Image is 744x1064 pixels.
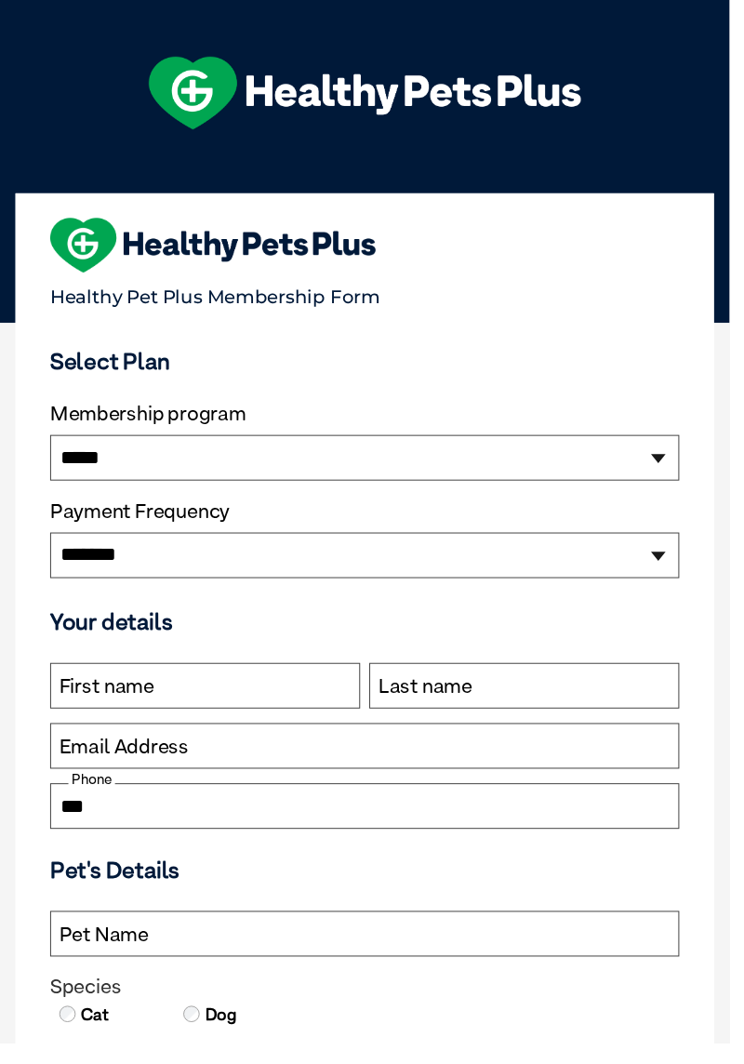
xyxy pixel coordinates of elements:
[51,510,234,534] label: Payment Frequency
[207,1023,242,1047] label: Dog
[81,1023,111,1047] label: Cat
[152,58,592,132] img: hpp-logo-landscape-green-white.png
[386,688,482,712] label: Last name
[51,620,693,648] h3: Your details
[51,354,693,382] h3: Select Plan
[70,787,117,804] label: Phone
[60,750,193,774] label: Email Address
[44,873,700,901] h3: Pet's Details
[51,284,693,314] p: Healthy Pet Plus Membership Form
[51,222,383,278] img: heart-shape-hpp-logo-large.png
[60,688,157,712] label: First name
[51,410,693,434] label: Membership program
[51,994,693,1018] legend: Species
